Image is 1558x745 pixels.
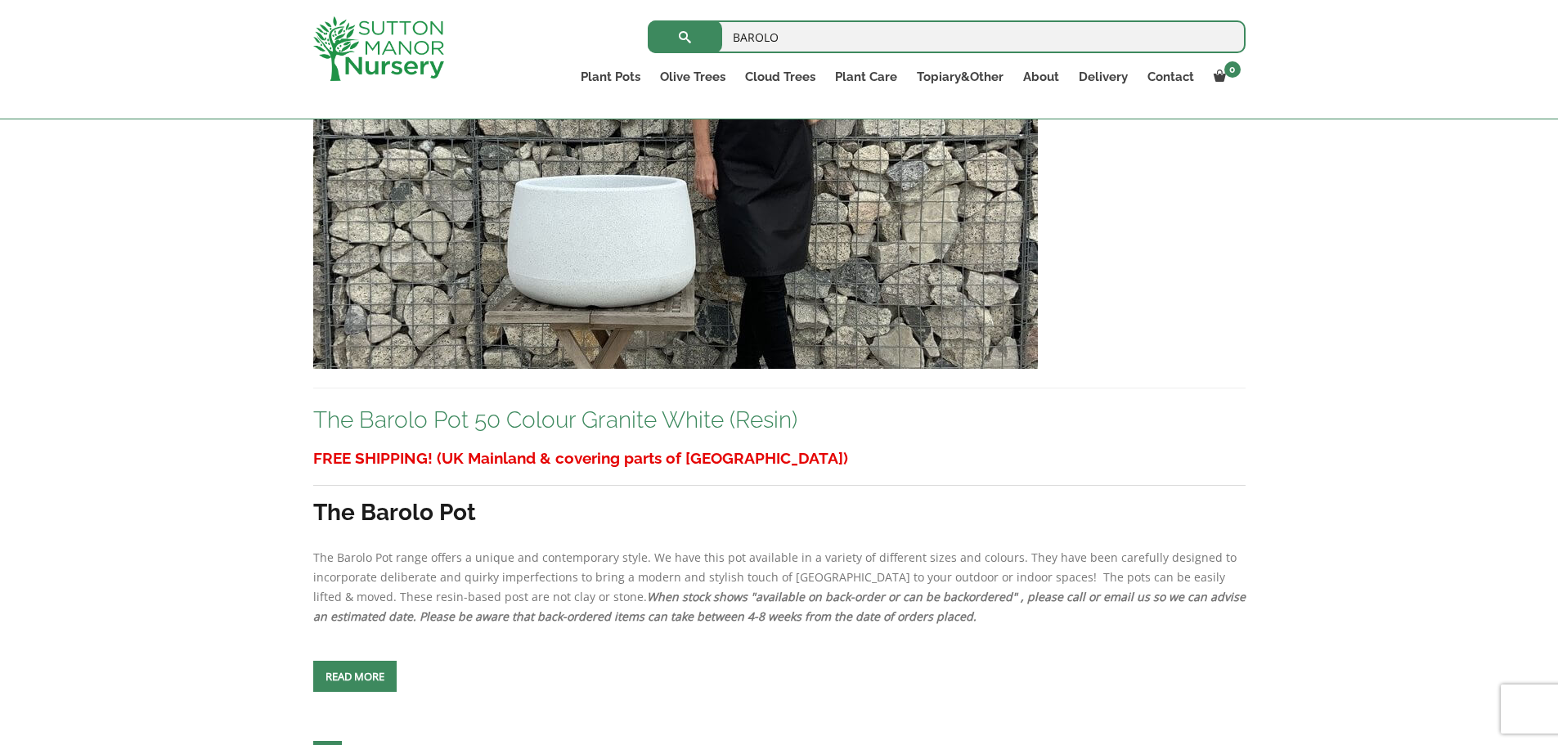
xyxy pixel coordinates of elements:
a: Cloud Trees [735,65,825,88]
input: Search... [648,20,1246,53]
h3: FREE SHIPPING! (UK Mainland & covering parts of [GEOGRAPHIC_DATA]) [313,443,1246,473]
a: Plant Care [825,65,907,88]
a: 0 [1204,65,1246,88]
a: Read more [313,661,397,692]
a: The Barolo Pot 50 Colour Granite White (Resin) [313,184,1038,200]
strong: The Barolo Pot [313,499,476,526]
div: The Barolo Pot range offers a unique and contemporary style. We have this pot available in a vari... [313,443,1246,626]
span: 0 [1224,61,1241,78]
a: Olive Trees [650,65,735,88]
a: Delivery [1069,65,1138,88]
a: The Barolo Pot 50 Colour Granite White (Resin) [313,406,797,433]
a: Topiary&Other [907,65,1013,88]
em: When stock shows "available on back-order or can be backordered" , please call or email us so we ... [313,589,1246,624]
img: logo [313,16,444,81]
a: Plant Pots [571,65,650,88]
a: About [1013,65,1069,88]
a: Contact [1138,65,1204,88]
img: The Barolo Pot 50 Colour Granite White (Resin) - F660E646 6313 4367 B9BA 5A021226A058 1 105 c [313,17,1038,369]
